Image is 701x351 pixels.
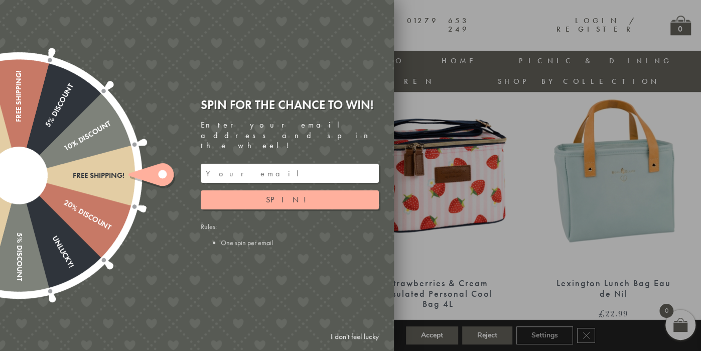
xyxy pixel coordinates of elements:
[201,164,379,183] input: Your email
[17,119,112,179] div: 10% Discount
[221,238,379,247] li: One spin per email
[15,173,75,269] div: Unlucky!
[266,194,314,205] span: Spin!
[15,70,23,176] div: Free shipping!
[201,190,379,209] button: Spin!
[15,82,75,177] div: 5% Discount
[201,120,379,151] div: Enter your email address and spin the wheel!
[201,222,379,247] div: Rules:
[19,171,124,180] div: Free shipping!
[15,176,23,281] div: 5% Discount
[201,97,379,112] div: Spin for the chance to win!
[326,327,384,346] a: I don't feel lucky
[17,172,112,232] div: 20% Discount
